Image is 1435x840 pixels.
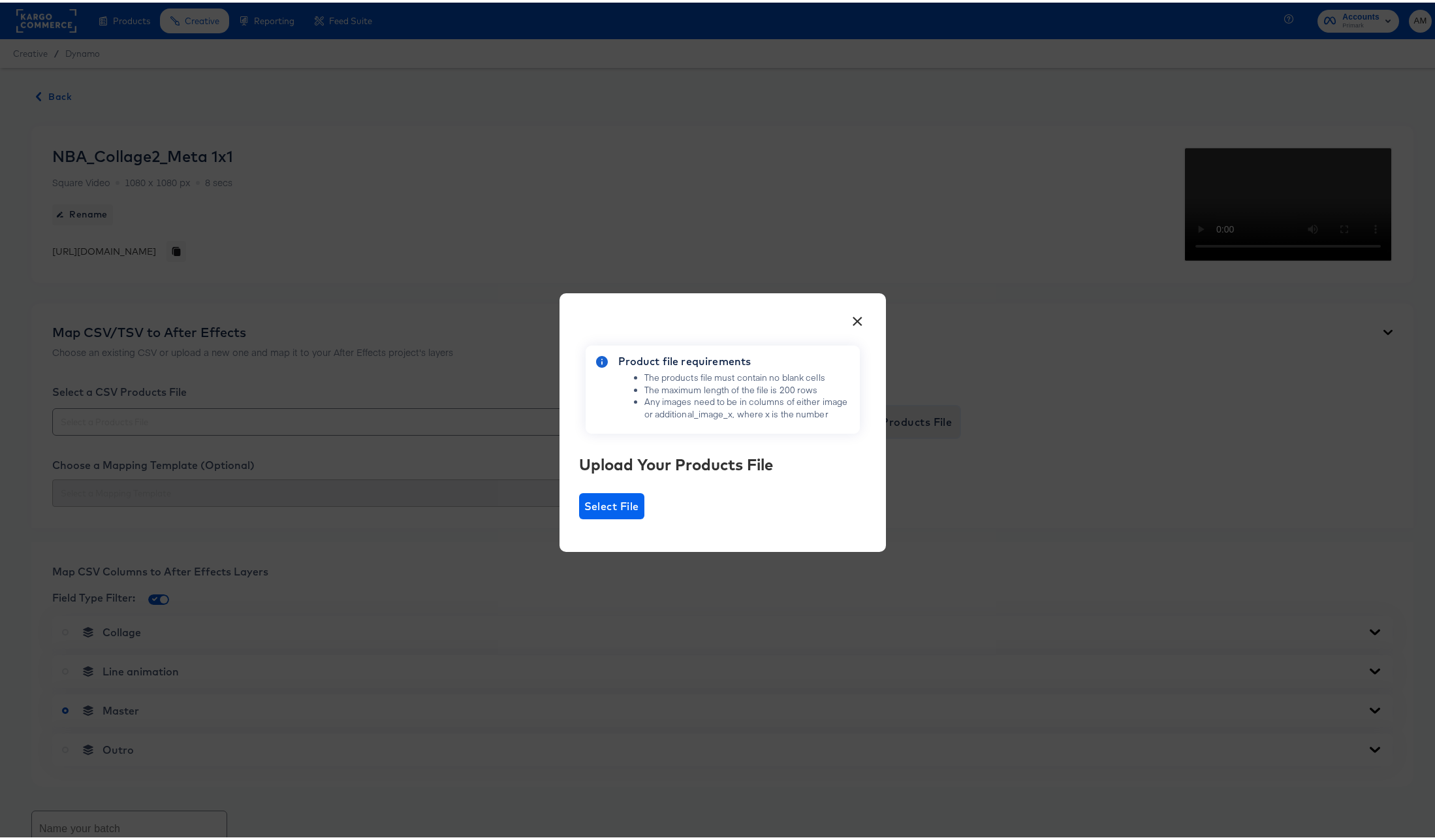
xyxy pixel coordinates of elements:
li: Any images need to be in columns of either image or additional_image_x, where x is the number [644,393,855,417]
span: Select File [579,491,644,517]
li: The maximum length of the file is 200 rows [644,381,855,394]
div: Upload Your Products File [579,451,866,473]
div: Product file requirements [618,351,855,366]
li: The products file must contain no blank cells [644,369,855,381]
span: Select File [584,494,639,513]
button: × [846,304,870,327]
